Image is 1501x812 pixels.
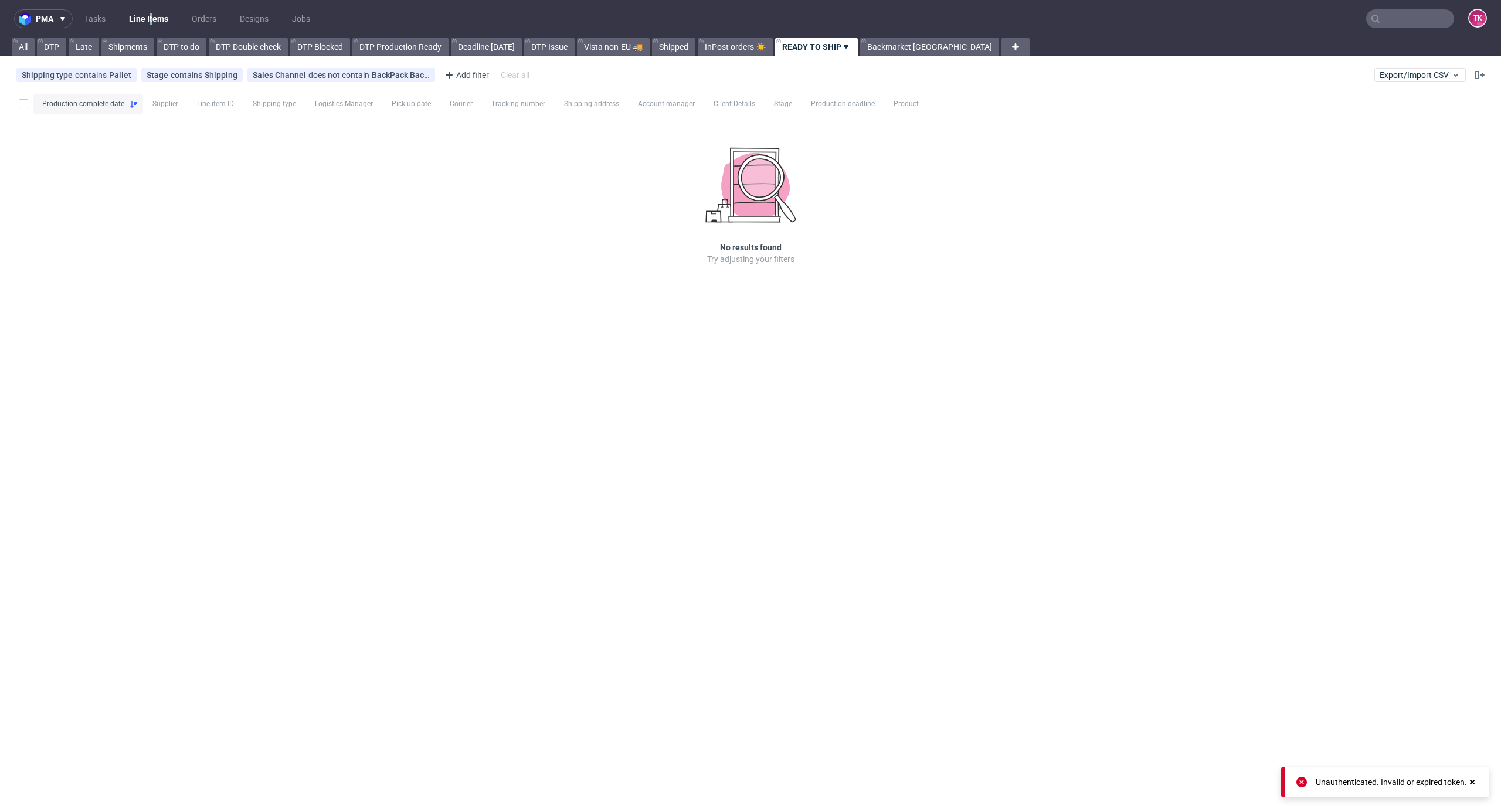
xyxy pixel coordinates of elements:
a: Late [69,38,99,56]
a: Vista non-EU 🚚 [577,38,650,56]
span: Product [894,99,919,109]
span: Courier [450,99,473,109]
a: Line Items [122,9,175,28]
a: DTP to do [157,38,206,56]
span: Shipping address [564,99,619,109]
span: Export/Import CSV [1380,70,1461,80]
span: Shipping type [253,99,296,109]
a: DTP Production Ready [352,38,449,56]
span: contains [171,70,205,80]
div: Shipping [205,70,237,80]
a: Backmarket [GEOGRAPHIC_DATA] [860,38,999,56]
span: Sales Channel [253,70,308,80]
a: DTP Issue [524,38,575,56]
div: Pallet [109,70,131,80]
a: Tasks [77,9,113,28]
a: Orders [185,9,223,28]
span: Tracking number [491,99,545,109]
div: BackPack Back Market [372,70,430,80]
span: Client Details [714,99,755,109]
span: Supplier [152,99,178,109]
button: Export/Import CSV [1374,68,1466,82]
a: DTP Blocked [290,38,350,56]
span: Production complete date [42,99,124,109]
button: pma [14,9,73,28]
span: Shipping type [22,70,75,80]
a: READY TO SHIP [775,38,858,56]
span: Stage [147,70,171,80]
span: Logistics Manager [315,99,373,109]
a: DTP [37,38,66,56]
p: Try adjusting your filters [707,253,794,265]
a: Jobs [285,9,317,28]
a: InPost orders ☀️ [698,38,773,56]
span: Production deadline [811,99,875,109]
a: All [12,38,35,56]
div: Clear all [498,67,532,83]
span: contains [75,70,109,80]
span: does not contain [308,70,372,80]
div: Unauthenticated. Invalid or expired token. [1316,776,1467,788]
span: Stage [774,99,792,109]
figcaption: TK [1469,10,1486,26]
span: Pick-up date [392,99,431,109]
a: Deadline [DATE] [451,38,522,56]
a: Shipments [101,38,154,56]
a: Shipped [652,38,695,56]
a: DTP Double check [209,38,288,56]
span: pma [36,15,53,23]
img: logo [19,12,36,26]
span: Account manager [638,99,695,109]
span: Line item ID [197,99,234,109]
a: Designs [233,9,276,28]
h3: No results found [720,242,782,253]
div: Add filter [440,66,491,84]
